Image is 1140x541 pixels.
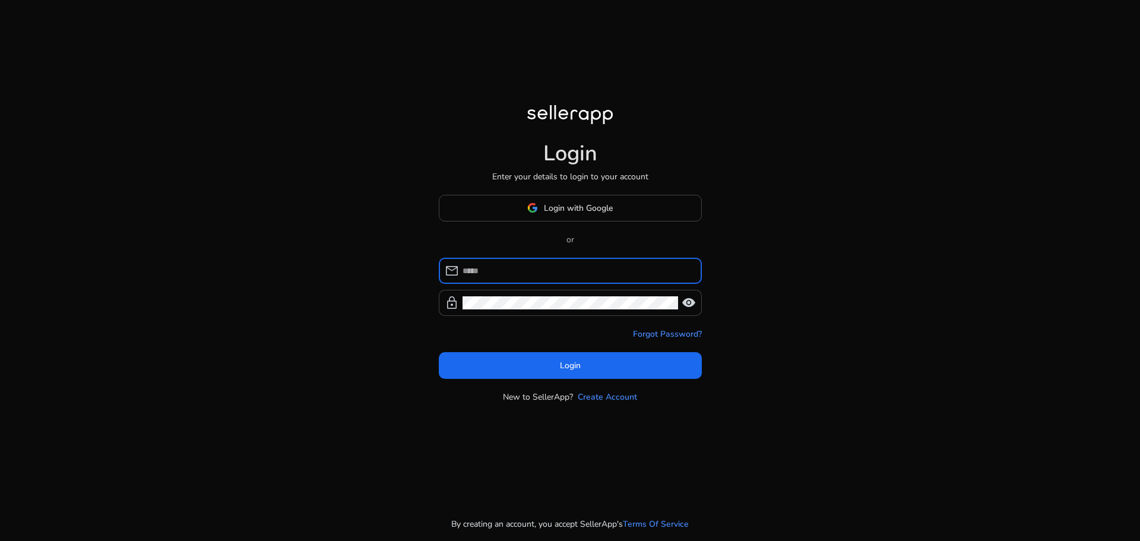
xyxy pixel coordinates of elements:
h1: Login [543,141,597,166]
span: mail [445,264,459,278]
p: Enter your details to login to your account [492,170,648,183]
span: visibility [682,296,696,310]
p: or [439,233,702,246]
p: New to SellerApp? [503,391,573,403]
a: Create Account [578,391,637,403]
span: Login with Google [544,202,613,214]
a: Forgot Password? [633,328,702,340]
button: Login with Google [439,195,702,222]
button: Login [439,352,702,379]
span: Login [560,359,581,372]
a: Terms Of Service [623,518,689,530]
span: lock [445,296,459,310]
img: google-logo.svg [527,203,538,213]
